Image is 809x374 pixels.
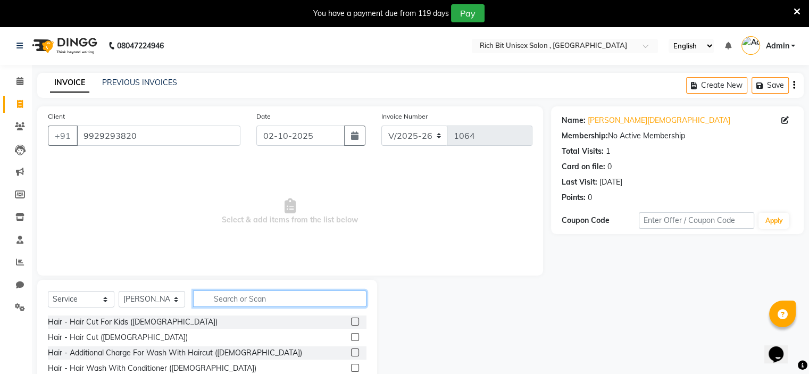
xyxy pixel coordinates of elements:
[48,317,218,328] div: Hair - Hair Cut For Kids ([DEMOGRAPHIC_DATA])
[758,213,789,229] button: Apply
[48,126,78,146] button: +91
[193,290,366,307] input: Search or Scan
[765,40,789,52] span: Admin
[313,8,449,19] div: You have a payment due from 119 days
[741,36,760,55] img: Admin
[381,112,428,121] label: Invoice Number
[48,363,256,374] div: Hair - Hair Wash With Conditioner ([DEMOGRAPHIC_DATA])
[562,192,586,203] div: Points:
[77,126,240,146] input: Search by Name/Mobile/Email/Code
[639,212,755,229] input: Enter Offer / Coupon Code
[599,177,622,188] div: [DATE]
[562,130,608,142] div: Membership:
[562,130,793,142] div: No Active Membership
[50,73,89,93] a: INVOICE
[606,146,610,157] div: 1
[562,115,586,126] div: Name:
[48,332,188,343] div: Hair - Hair Cut ([DEMOGRAPHIC_DATA])
[607,161,612,172] div: 0
[562,215,639,226] div: Coupon Code
[588,192,592,203] div: 0
[27,31,100,61] img: logo
[48,347,302,359] div: Hair - Additional Charge For Wash With Haircut ([DEMOGRAPHIC_DATA])
[588,115,730,126] a: [PERSON_NAME][DEMOGRAPHIC_DATA]
[562,161,605,172] div: Card on file:
[562,146,604,157] div: Total Visits:
[764,331,798,363] iframe: chat widget
[686,77,747,94] button: Create New
[752,77,789,94] button: Save
[117,31,164,61] b: 08047224946
[256,112,271,121] label: Date
[48,159,532,265] span: Select & add items from the list below
[451,4,485,22] button: Pay
[102,78,177,87] a: PREVIOUS INVOICES
[562,177,597,188] div: Last Visit:
[48,112,65,121] label: Client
